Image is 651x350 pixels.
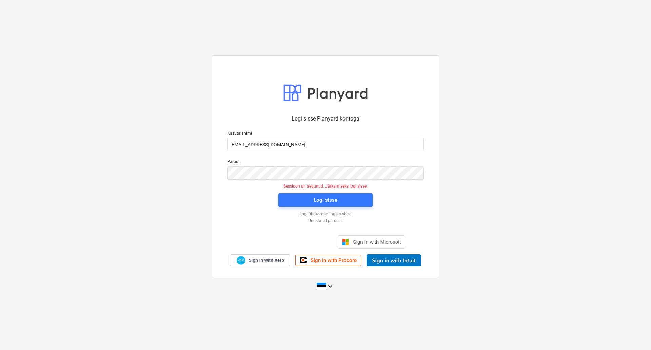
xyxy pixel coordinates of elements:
a: Logi ühekordse lingiga sisse [224,212,427,217]
input: Kasutajanimi [227,138,424,151]
div: Logi sisse Google’i kontoga. Avaneb uuel vahelehel [246,235,332,249]
p: Kasutajanimi [227,131,424,138]
span: Sign in with Xero [249,257,284,263]
i: keyboard_arrow_down [326,282,334,290]
span: Sign in with Procore [311,257,357,263]
p: Sessioon on aegunud. Jätkamiseks logi sisse. [223,184,428,189]
button: Logi sisse [278,193,373,207]
img: Xero logo [237,256,245,265]
p: Logi sisse Planyard kontoga [227,115,424,123]
a: Sign in with Xero [230,254,290,266]
a: Sign in with Procore [295,255,361,266]
span: Sign in with Microsoft [353,239,401,245]
div: Logi sisse [314,196,337,204]
img: Microsoft logo [342,239,349,245]
p: Parool [227,159,424,166]
a: Unustasid parooli? [224,218,427,224]
iframe: Sisselogimine Google'i nupu abil [242,235,336,249]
